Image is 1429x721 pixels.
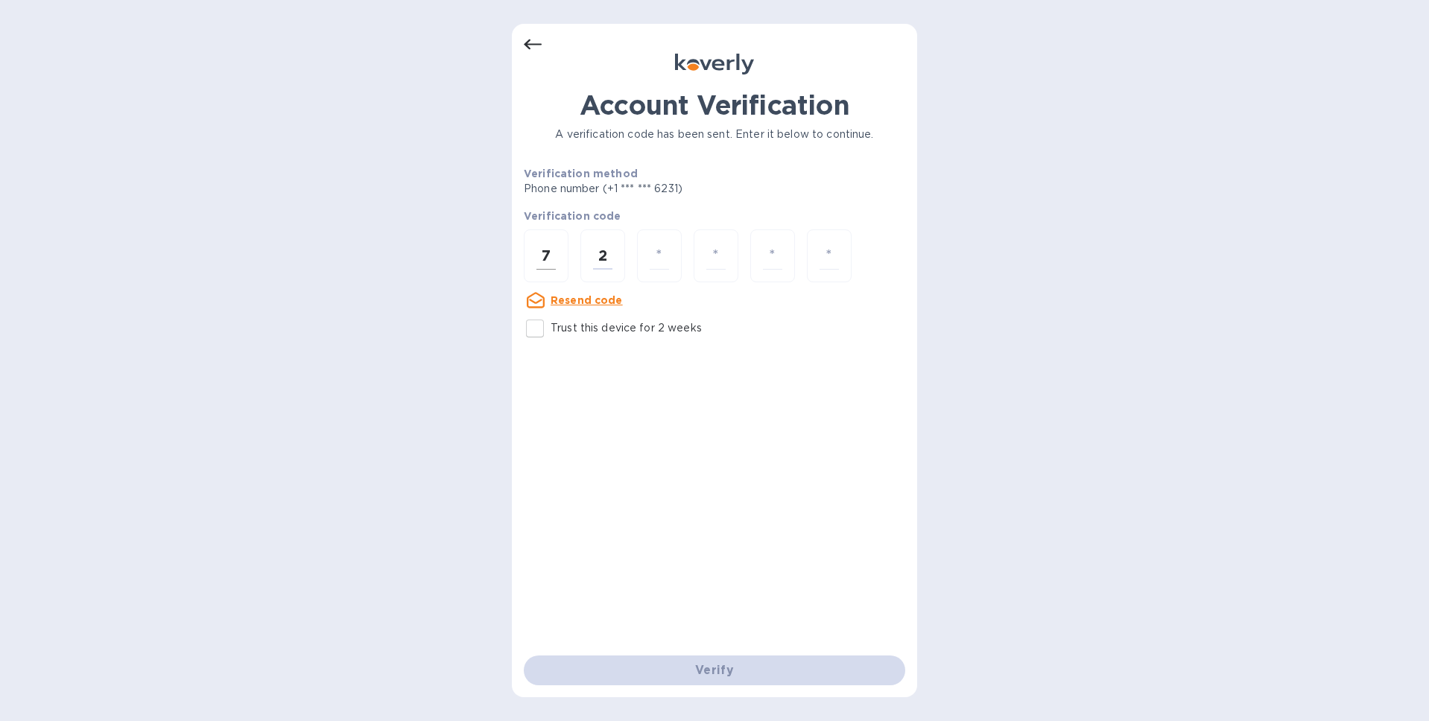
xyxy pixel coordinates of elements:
[551,320,702,336] p: Trust this device for 2 weeks
[551,294,623,306] u: Resend code
[524,181,796,197] p: Phone number (+1 *** *** 6231)
[524,89,905,121] h1: Account Verification
[524,127,905,142] p: A verification code has been sent. Enter it below to continue.
[524,209,905,223] p: Verification code
[524,168,638,180] b: Verification method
